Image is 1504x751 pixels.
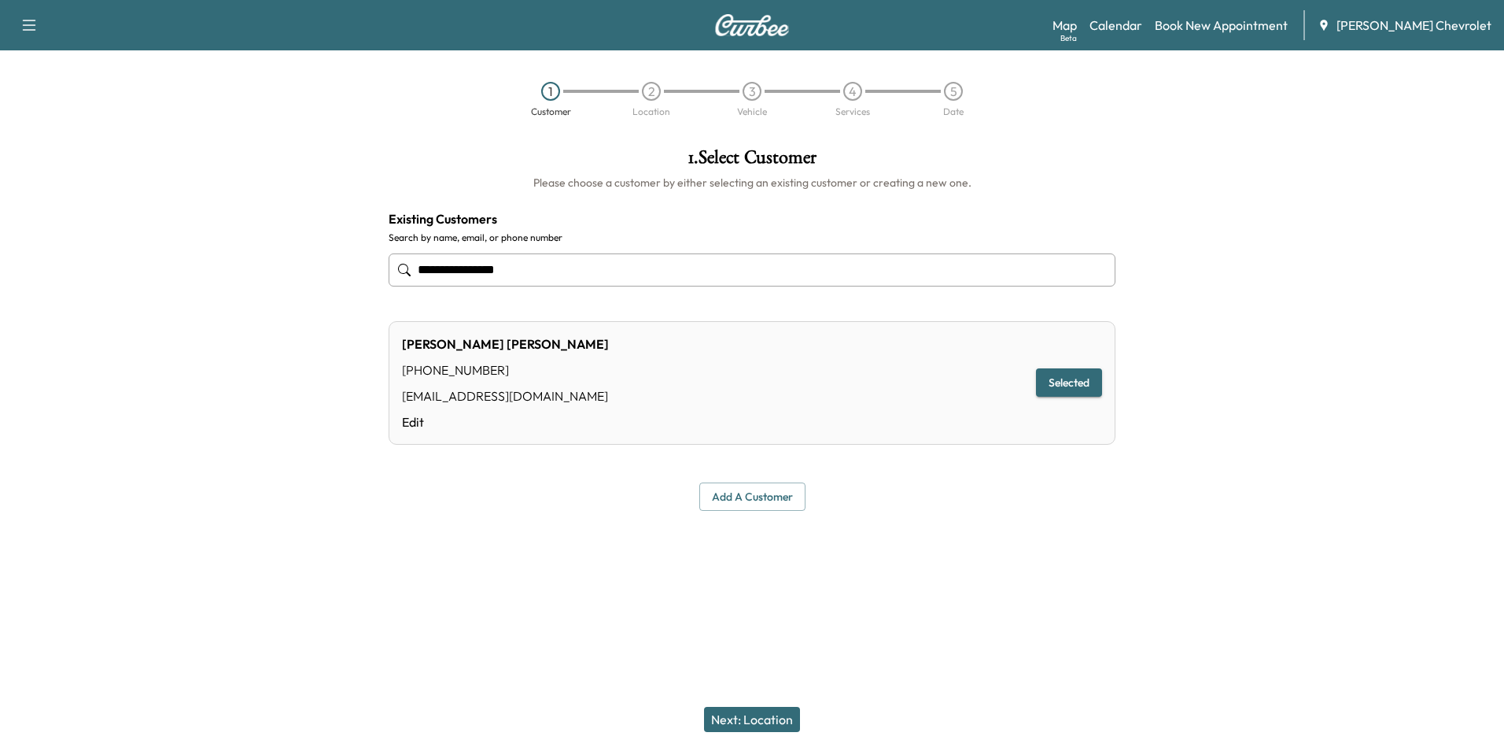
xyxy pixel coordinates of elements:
[541,82,560,101] div: 1
[944,82,963,101] div: 5
[943,107,964,117] div: Date
[402,412,609,431] a: Edit
[1155,16,1288,35] a: Book New Appointment
[714,14,790,36] img: Curbee Logo
[402,387,609,405] div: [EMAIL_ADDRESS][DOMAIN_NAME]
[402,335,609,353] div: [PERSON_NAME] [PERSON_NAME]
[389,148,1115,175] h1: 1 . Select Customer
[843,82,862,101] div: 4
[699,483,805,512] button: Add a customer
[1036,368,1102,398] button: Selected
[1089,16,1142,35] a: Calendar
[1336,16,1491,35] span: [PERSON_NAME] Chevrolet
[1052,16,1077,35] a: MapBeta
[743,82,761,101] div: 3
[737,107,767,117] div: Vehicle
[1060,32,1077,44] div: Beta
[704,707,800,732] button: Next: Location
[835,107,870,117] div: Services
[389,231,1115,244] label: Search by name, email, or phone number
[389,175,1115,191] h6: Please choose a customer by either selecting an existing customer or creating a new one.
[531,107,571,117] div: Customer
[402,361,609,379] div: [PHONE_NUMBER]
[389,209,1115,228] h4: Existing Customers
[632,107,670,117] div: Location
[642,82,661,101] div: 2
